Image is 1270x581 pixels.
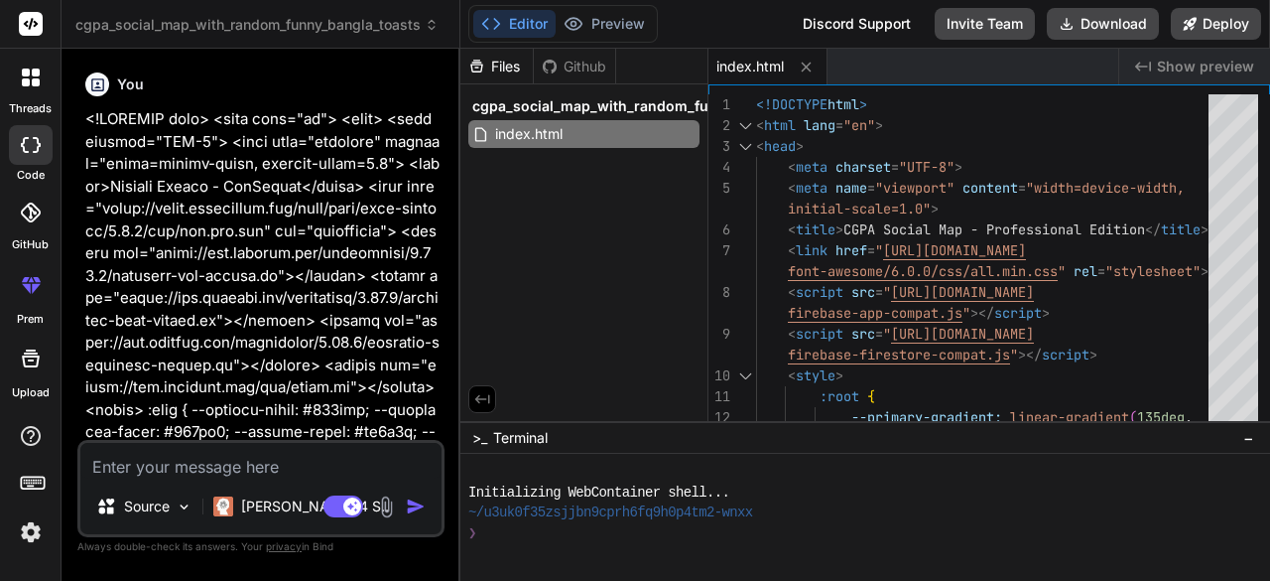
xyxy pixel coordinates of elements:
button: − [1239,422,1258,454]
span: index.html [493,122,565,146]
span: script [796,325,843,343]
span: > [1089,346,1097,363]
span: html [764,116,796,134]
span: [URL][DOMAIN_NAME] [883,241,1026,259]
span: lang [804,116,835,134]
div: Files [460,57,533,76]
div: Click to collapse the range. [732,136,758,157]
span: > [835,220,843,238]
span: " [962,304,970,322]
img: settings [14,515,48,549]
button: Preview [556,10,653,38]
span: html [827,95,859,113]
span: " [1010,346,1018,363]
img: Claude 4 Sonnet [213,497,233,516]
span: script [1042,346,1089,363]
div: 2 [708,115,730,136]
span: style [796,366,835,384]
div: 11 [708,386,730,407]
span: charset [835,158,891,176]
button: Download [1047,8,1159,40]
label: Upload [12,384,50,401]
span: " [883,325,891,343]
span: cgpa_social_map_with_random_funny_bangla_toasts [75,15,439,35]
span: ></ [970,304,994,322]
span: "viewport" [875,179,954,197]
span: > [875,116,883,134]
span: > [1042,304,1050,322]
span: { [867,387,875,405]
span: :root [820,387,859,405]
span: "width=device-width, [1026,179,1185,197]
label: GitHub [12,236,49,253]
div: 6 [708,219,730,240]
div: Click to collapse the range. [732,365,758,386]
img: Pick Models [176,499,192,515]
span: [URL][DOMAIN_NAME] [891,283,1034,301]
span: script [796,283,843,301]
span: initial-scale=1.0" [788,200,931,218]
span: " [875,241,883,259]
span: = [867,241,875,259]
span: = [1018,179,1026,197]
div: 3 [708,136,730,157]
span: firebase-app-compat.js [788,304,962,322]
div: 4 [708,157,730,178]
span: src [851,325,875,343]
span: src [851,283,875,301]
span: > [931,200,939,218]
div: 7 [708,240,730,261]
span: rel [1074,262,1097,280]
span: "en" [843,116,875,134]
span: ❯ [468,523,477,544]
span: [URL][DOMAIN_NAME] [891,325,1034,343]
span: index.html [716,57,784,76]
span: " [883,283,891,301]
div: 10 [708,365,730,386]
span: > [835,366,843,384]
span: < [788,241,796,259]
p: [PERSON_NAME] 4 S.. [241,497,389,516]
div: 1 [708,94,730,115]
span: > [1201,220,1208,238]
span: firebase-firestore-compat.js [788,346,1010,363]
div: 5 [708,178,730,199]
div: 9 [708,324,730,345]
span: − [1243,428,1254,448]
span: = [835,116,843,134]
h6: You [117,74,144,94]
span: name [835,179,867,197]
span: font-awesome/6.0.0/css/all.min.css [788,262,1058,280]
span: "UTF-8" [899,158,954,176]
span: privacy [266,540,302,552]
span: > [859,95,867,113]
span: , [1185,408,1193,426]
span: Initializing WebContainer shell... [468,483,729,504]
span: < [788,220,796,238]
span: > [954,158,962,176]
button: Deploy [1171,8,1261,40]
label: code [17,167,45,184]
span: content [962,179,1018,197]
span: > [1201,262,1208,280]
span: < [756,137,764,155]
label: prem [17,311,44,328]
span: ~/u3uk0f35zsjjbn9cprh6fq9h0p4tm2-wnxx [468,503,753,523]
div: Discord Support [791,8,923,40]
span: </ [1145,220,1161,238]
span: < [756,116,764,134]
div: Github [534,57,615,76]
span: ( [1129,408,1137,426]
img: attachment [375,496,398,518]
span: CGPA Social Map - Professional Edition [843,220,1145,238]
span: < [788,158,796,176]
p: Always double-check its answers. Your in Bind [77,537,444,556]
span: "stylesheet" [1105,262,1201,280]
label: threads [9,100,52,117]
span: 135deg [1137,408,1185,426]
span: = [867,179,875,197]
span: script [994,304,1042,322]
span: = [875,325,883,343]
span: = [891,158,899,176]
span: >_ [472,428,487,448]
